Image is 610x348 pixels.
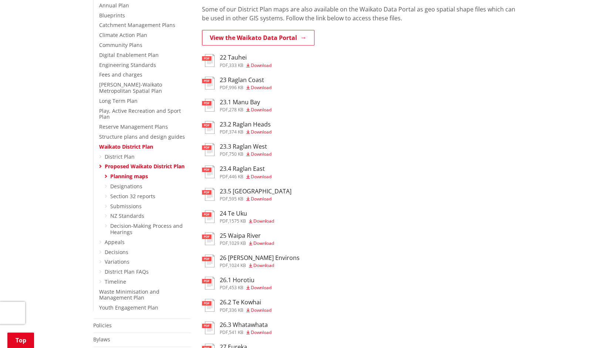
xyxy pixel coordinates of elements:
span: 446 KB [229,173,243,180]
span: Download [251,129,272,135]
span: Download [251,173,272,180]
div: , [220,286,272,290]
span: pdf [220,62,228,68]
a: [PERSON_NAME]-Waikato Metropolitan Spatial Plan [99,81,162,94]
a: Appeals [105,239,125,246]
span: pdf [220,129,228,135]
h3: 23.5 [GEOGRAPHIC_DATA] [220,188,291,195]
div: , [220,308,272,312]
a: Annual Plan [99,2,129,9]
h3: 26.3 Whatawhata [220,321,272,328]
h3: 26.2 Te Kowhai [220,299,272,306]
span: Download [251,151,272,157]
a: 23.1 Manu Bay pdf,278 KB Download [202,99,272,112]
span: 595 KB [229,196,243,202]
span: pdf [220,307,228,313]
div: , [220,130,272,134]
span: Download [251,284,272,291]
h3: 26.1 Horotiu [220,277,272,284]
span: pdf [220,240,228,246]
span: 996 KB [229,84,243,91]
span: Download [253,240,274,246]
a: Timeline [105,278,126,285]
span: 1575 KB [229,218,246,224]
a: 22 Tauhei pdf,333 KB Download [202,54,272,67]
span: pdf [220,262,228,268]
a: NZ Standards [110,212,144,219]
a: 23.3 Raglan West pdf,750 KB Download [202,143,272,156]
a: Blueprints [99,12,125,19]
img: document-pdf.svg [202,143,215,156]
span: Download [251,84,272,91]
span: 333 KB [229,62,243,68]
a: 23.5 [GEOGRAPHIC_DATA] pdf,595 KB Download [202,188,291,201]
a: District Plan FAQs [105,268,149,275]
a: Top [7,332,34,348]
div: , [220,63,272,68]
span: pdf [220,84,228,91]
a: 23 Raglan Coast pdf,996 KB Download [202,77,272,90]
a: 25 Waipa River pdf,1029 KB Download [202,232,274,246]
h3: 23.3 Raglan West [220,143,272,150]
span: 541 KB [229,329,243,335]
span: Download [253,218,274,224]
a: Decisions [105,249,128,256]
a: 26.2 Te Kowhai pdf,336 KB Download [202,299,272,312]
div: , [220,152,272,156]
span: pdf [220,107,228,113]
a: Play, Active Recreation and Sport Plan [99,107,181,121]
p: Some of our District Plan maps are also available on the Waikato Data Portal as geo spatial shape... [202,5,517,23]
a: Digital Enablement Plan [99,51,159,58]
div: , [220,219,274,223]
img: document-pdf.svg [202,188,215,201]
a: Waste Minimisation and Management Plan [99,288,159,301]
a: 26.1 Horotiu pdf,453 KB Download [202,277,272,290]
a: Designations [110,183,142,190]
img: document-pdf.svg [202,165,215,178]
span: Download [251,196,272,202]
h3: 23 Raglan Coast [220,77,272,84]
a: Waikato District Plan [99,143,153,150]
img: document-pdf.svg [202,121,215,134]
a: View the Waikato Data Portal [202,30,314,45]
a: Proposed Waikato District Plan [105,163,185,170]
span: pdf [220,151,228,157]
div: , [220,85,272,90]
a: Fees and charges [99,71,142,78]
img: document-pdf.svg [202,232,215,245]
a: 23.2 Raglan Heads pdf,374 KB Download [202,121,272,134]
span: pdf [220,218,228,224]
a: Planning maps [110,173,148,180]
img: document-pdf.svg [202,254,215,267]
span: Download [251,307,272,313]
a: 26.3 Whatawhata pdf,541 KB Download [202,321,272,335]
a: Policies [93,322,112,329]
a: Reserve Management Plans [99,123,168,130]
h3: 24 Te Uku [220,210,274,217]
span: 336 KB [229,307,243,313]
h3: 22 Tauhei [220,54,272,61]
a: Long Term Plan [99,97,138,104]
span: 1024 KB [229,262,246,268]
span: Download [253,262,274,268]
a: Climate Action Plan [99,31,147,38]
div: , [220,263,300,268]
span: Download [251,107,272,113]
h3: 23.2 Raglan Heads [220,121,272,128]
span: Download [251,329,272,335]
span: 1029 KB [229,240,246,246]
img: document-pdf.svg [202,277,215,290]
img: document-pdf.svg [202,54,215,67]
span: 374 KB [229,129,243,135]
a: Decision-Making Process and Hearings [110,222,183,236]
a: Section 32 reports [110,193,155,200]
iframe: Messenger Launcher [576,317,603,344]
a: Catchment Management Plans [99,21,175,28]
h3: 25 Waipa River [220,232,274,239]
a: District Plan [105,153,135,160]
a: Community Plans [99,41,142,48]
div: , [220,108,272,112]
h3: 26 [PERSON_NAME] Environs [220,254,300,261]
img: document-pdf.svg [202,299,215,312]
div: , [220,175,272,179]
